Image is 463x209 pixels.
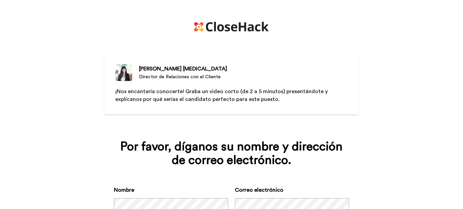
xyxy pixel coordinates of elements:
[115,89,329,102] font: ¡Nos encantaría conocerte! Graba un video corto (de 2 a 5 minutos) presentándote y explícanos por...
[115,64,132,81] img: Director de Relaciones con el Cliente
[139,75,221,79] font: Director de Relaciones con el Cliente
[194,22,269,32] img: https://cdn.bonjoro.com/media/8ef20797-8052-423f-a066-3a70dff60c56/6f41e73b-fbe8-40a5-8aec-628176...
[139,66,182,71] font: [PERSON_NAME]
[114,187,134,193] font: Nombre
[235,187,283,193] font: Correo electrónico
[183,66,227,71] font: [MEDICAL_DATA]
[120,141,343,166] font: Por favor, díganos su nombre y dirección de correo electrónico.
